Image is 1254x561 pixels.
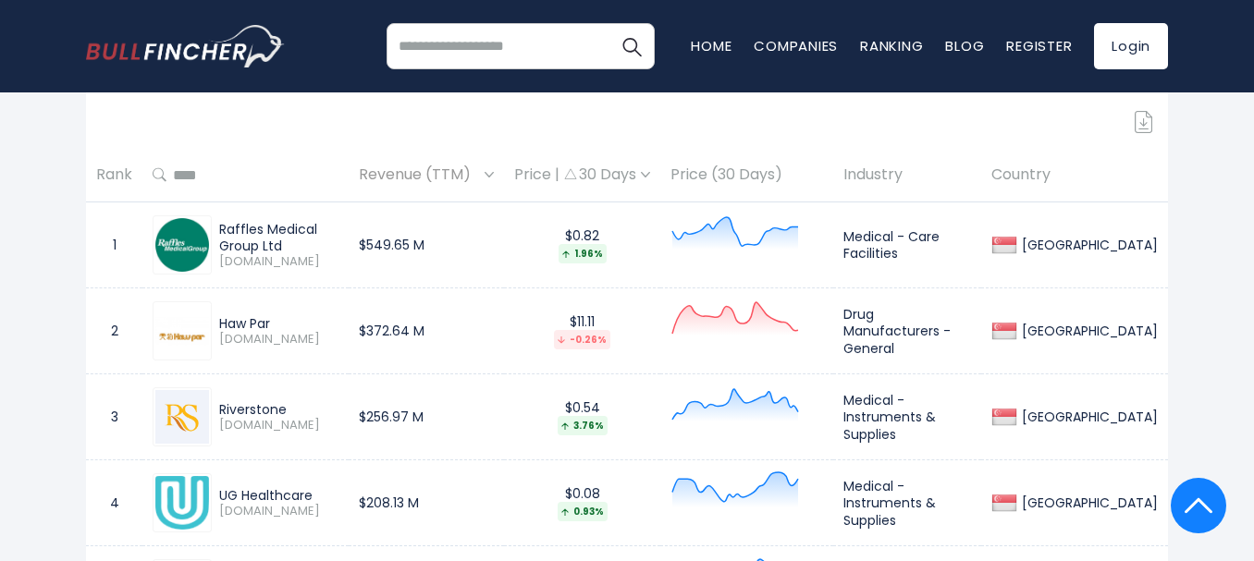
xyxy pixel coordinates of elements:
[514,227,650,263] div: $0.82
[1017,237,1158,253] div: [GEOGRAPHIC_DATA]
[359,161,480,189] span: Revenue (TTM)
[1017,409,1158,425] div: [GEOGRAPHIC_DATA]
[559,244,607,263] div: 1.96%
[155,317,209,347] img: H02.SI.png
[554,330,610,349] div: -0.26%
[754,36,838,55] a: Companies
[86,148,142,202] th: Rank
[219,504,338,519] span: [DOMAIN_NAME]
[514,485,650,521] div: $0.08
[691,36,731,55] a: Home
[514,399,650,435] div: $0.54
[1017,494,1158,511] div: [GEOGRAPHIC_DATA]
[833,202,981,288] td: Medical - Care Facilities
[155,218,209,272] img: BSL.SI.png
[1006,36,1072,55] a: Register
[86,288,142,374] td: 2
[219,221,338,254] div: Raffles Medical Group Ltd
[609,23,655,69] button: Search
[86,25,285,67] a: Go to homepage
[833,374,981,460] td: Medical - Instruments & Supplies
[155,390,209,444] img: AP4.SI.png
[660,148,833,202] th: Price (30 Days)
[349,460,504,546] td: $208.13 M
[558,416,608,435] div: 3.76%
[945,36,984,55] a: Blog
[349,288,504,374] td: $372.64 M
[514,165,650,185] div: Price | 30 Days
[86,374,142,460] td: 3
[219,487,338,504] div: UG Healthcare
[514,313,650,349] div: $11.11
[86,202,142,288] td: 1
[155,476,209,530] img: 8K7.SI.png
[1017,323,1158,339] div: [GEOGRAPHIC_DATA]
[558,502,608,521] div: 0.93%
[833,288,981,374] td: Drug Manufacturers - General
[349,374,504,460] td: $256.97 M
[219,254,338,270] span: [DOMAIN_NAME]
[219,418,338,433] span: [DOMAIN_NAME]
[833,148,981,202] th: Industry
[219,315,338,332] div: Haw Par
[349,202,504,288] td: $549.65 M
[86,460,142,546] td: 4
[833,460,981,546] td: Medical - Instruments & Supplies
[86,25,285,67] img: bullfincher logo
[219,332,338,348] span: [DOMAIN_NAME]
[1094,23,1168,69] a: Login
[219,401,338,418] div: Riverstone
[860,36,923,55] a: Ranking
